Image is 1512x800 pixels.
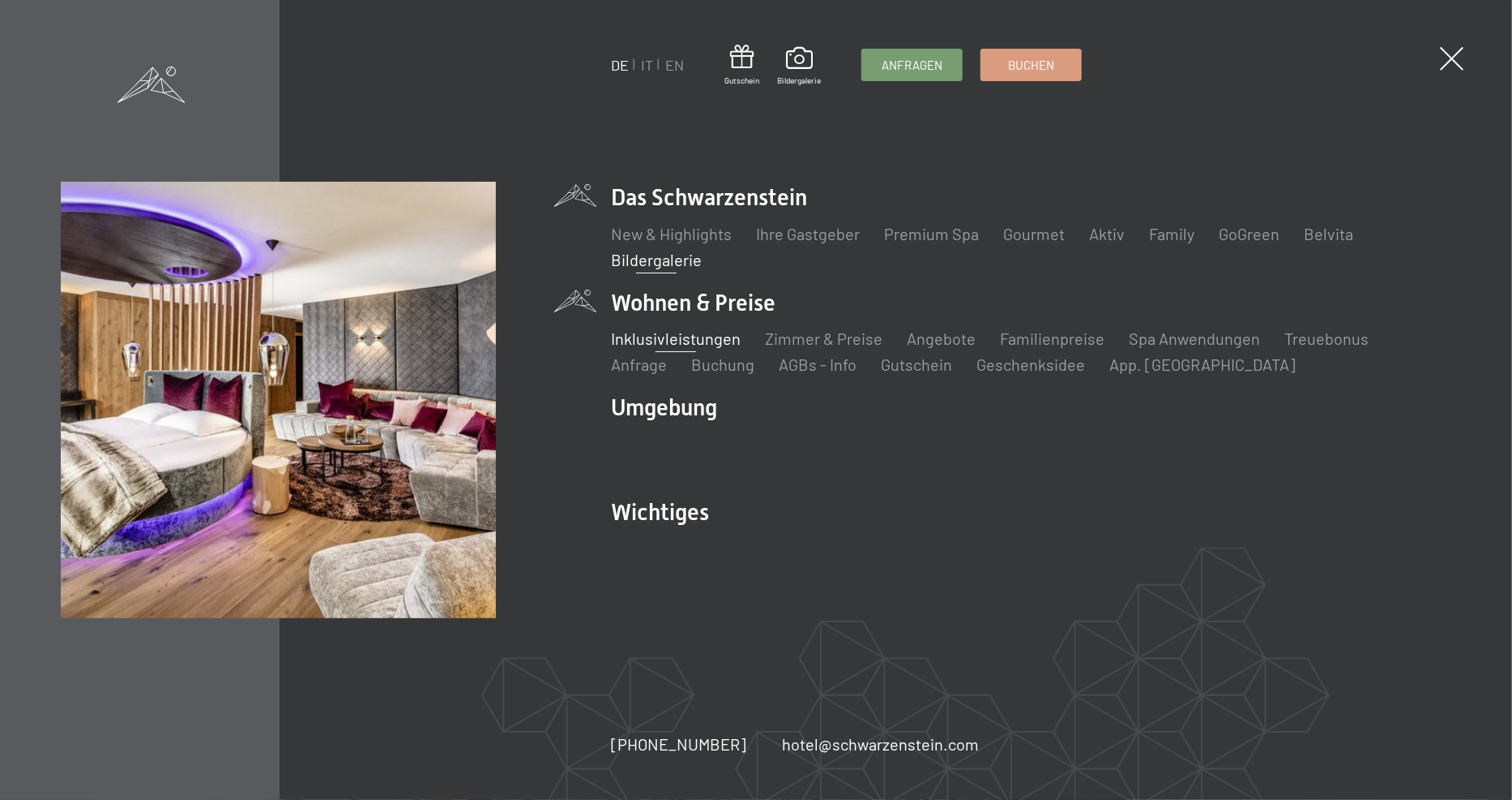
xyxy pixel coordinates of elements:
span: Bildergalerie [777,75,821,86]
a: Family [1149,224,1194,243]
span: [PHONE_NUMBER] [611,734,746,754]
a: IT [641,56,653,74]
a: Bildergalerie [611,250,702,269]
a: Familienpreise [1000,329,1104,348]
a: Ihre Gastgeber [756,224,860,243]
a: Treuebonus [1284,329,1369,348]
a: AGBs - Info [779,355,856,374]
a: Bildergalerie [777,47,821,86]
a: App. [GEOGRAPHIC_DATA] [1109,355,1296,374]
a: GoGreen [1219,224,1279,243]
a: Gutschein [881,355,952,374]
a: Geschenksidee [976,355,1085,374]
a: hotel@schwarzenstein.com [782,733,979,755]
a: Spa Anwendungen [1129,329,1260,348]
a: Angebote [907,329,976,348]
a: Anfrage [611,355,667,374]
a: EN [665,56,684,74]
a: DE [611,56,629,74]
a: Gutschein [724,45,759,86]
span: Gutschein [724,75,759,86]
a: Buchen [981,49,1081,80]
a: Premium Spa [884,224,979,243]
a: Inklusivleistungen [611,329,741,348]
a: Belvita [1304,224,1353,243]
a: Zimmer & Preise [765,329,882,348]
span: Anfragen [882,57,942,74]
a: [PHONE_NUMBER] [611,733,746,755]
a: Anfragen [862,49,962,80]
a: Aktiv [1089,224,1125,243]
a: New & Highlights [611,224,732,243]
span: Buchen [1008,57,1054,74]
a: Gourmet [1003,224,1065,243]
a: Buchung [691,355,754,374]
